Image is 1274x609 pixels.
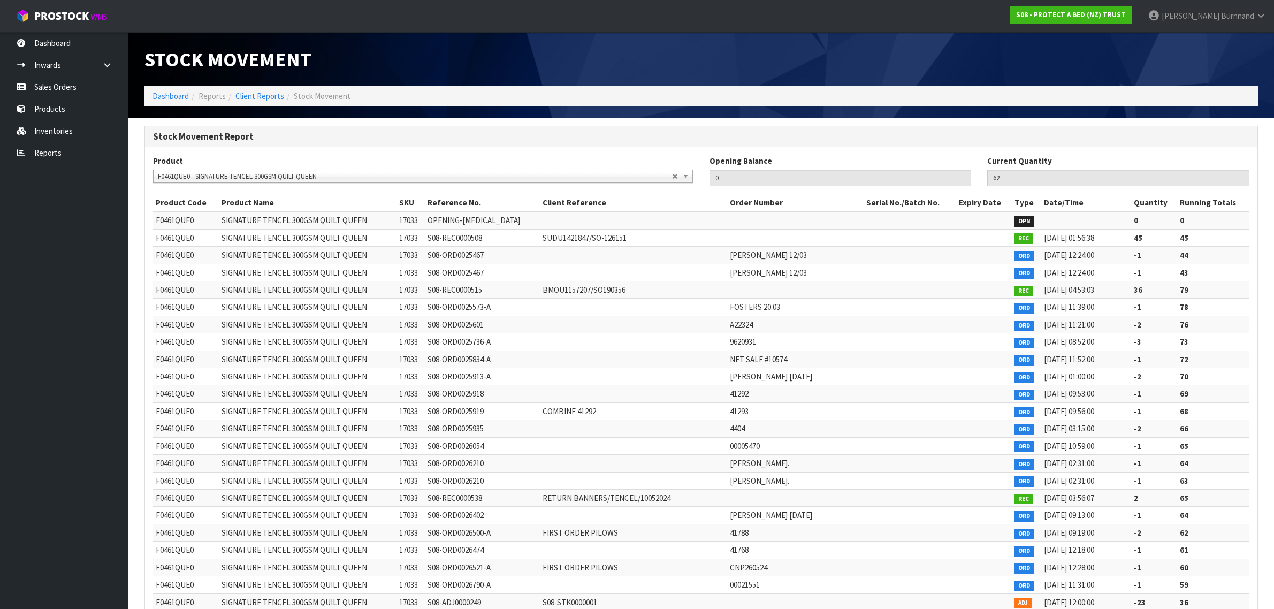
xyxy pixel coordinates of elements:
[222,337,367,347] span: SIGNATURE TENCEL 300GSM QUILT QUEEN
[428,441,484,451] span: S08-ORD0026054
[428,423,484,433] span: S08-ORD0025935
[156,510,194,520] span: F0461QUE0
[1014,390,1034,400] span: ORD
[1044,319,1094,330] span: [DATE] 11:21:00
[730,302,780,312] span: FOSTERS 20.03
[428,302,491,312] span: S08-ORD0025573-A
[156,250,194,260] span: F0461QUE0
[428,562,491,573] span: S08-ORD0026521-A
[153,155,183,166] label: Product
[156,562,194,573] span: F0461QUE0
[1014,355,1034,366] span: ORD
[222,389,367,399] span: SIGNATURE TENCEL 300GSM QUILT QUEEN
[428,406,484,416] span: S08-ORD0025919
[543,233,627,243] span: SUDU1421847/SO-126151
[428,476,484,486] span: S08-ORD0026210
[1180,510,1188,520] strong: 64
[1180,302,1188,312] strong: 78
[1134,389,1141,399] strong: -1
[730,423,745,433] span: 4404
[156,233,194,243] span: F0461QUE0
[1134,215,1138,225] strong: 0
[543,493,670,503] span: RETURN BANNERS/TENCEL/10052024
[428,215,520,225] span: OPENING-[MEDICAL_DATA]
[399,250,418,260] span: 17033
[1014,321,1034,331] span: ORD
[1044,371,1094,382] span: [DATE] 01:00:00
[1044,441,1094,451] span: [DATE] 10:59:00
[1014,476,1034,487] span: ORD
[428,371,491,382] span: S08-ORD0025913-A
[222,510,367,520] span: SIGNATURE TENCEL 300GSM QUILT QUEEN
[399,302,418,312] span: 17033
[1180,458,1188,468] strong: 64
[1180,493,1188,503] strong: 65
[730,389,749,399] span: 41292
[428,597,481,607] span: S08-ADJ0000249
[1044,337,1094,347] span: [DATE] 08:52:00
[399,268,418,278] span: 17033
[428,233,482,243] span: S08-REC0000508
[222,285,367,295] span: SIGNATURE TENCEL 300GSM QUILT QUEEN
[1134,268,1141,278] strong: -1
[1180,597,1188,607] strong: 36
[399,354,418,364] span: 17033
[156,423,194,433] span: F0461QUE0
[235,91,284,101] a: Client Reports
[222,354,367,364] span: SIGNATURE TENCEL 300GSM QUILT QUEEN
[543,562,618,573] span: FIRST ORDER PILOWS
[399,215,418,225] span: 17033
[1180,233,1188,243] strong: 45
[730,476,789,486] span: [PERSON_NAME].
[1044,302,1094,312] span: [DATE] 11:39:00
[730,371,812,382] span: [PERSON_NAME] [DATE]
[730,528,749,538] span: 41788
[1014,338,1034,348] span: ORD
[1044,285,1094,295] span: [DATE] 04:53:03
[1180,476,1188,486] strong: 63
[1134,493,1138,503] strong: 2
[1134,510,1141,520] strong: -1
[1014,251,1034,262] span: ORD
[1134,423,1141,433] strong: -2
[1014,268,1034,279] span: ORD
[153,194,219,211] th: Product Code
[399,371,418,382] span: 17033
[428,354,491,364] span: S08-ORD0025834-A
[730,510,812,520] span: [PERSON_NAME] [DATE]
[730,268,807,278] span: [PERSON_NAME] 12/03
[396,194,425,211] th: SKU
[1134,406,1141,416] strong: -1
[1014,598,1032,608] span: ADJ
[399,423,418,433] span: 17033
[1134,250,1141,260] strong: -1
[1044,580,1094,590] span: [DATE] 11:31:00
[1044,389,1094,399] span: [DATE] 09:53:00
[730,337,756,347] span: 9620931
[1134,580,1141,590] strong: -1
[1134,545,1141,555] strong: -1
[399,441,418,451] span: 17033
[156,285,194,295] span: F0461QUE0
[1044,423,1094,433] span: [DATE] 03:15:00
[1044,354,1094,364] span: [DATE] 11:52:00
[1014,529,1034,539] span: ORD
[34,9,89,23] span: ProStock
[1180,423,1188,433] strong: 66
[1044,406,1094,416] span: [DATE] 09:56:00
[399,476,418,486] span: 17033
[1016,10,1126,19] strong: S08 - PROTECT A BED (NZ) TRUST
[1014,441,1034,452] span: ORD
[425,194,540,211] th: Reference No.
[1221,11,1254,21] span: Burnnand
[1180,215,1184,225] strong: 0
[1134,528,1141,538] strong: -2
[399,458,418,468] span: 17033
[222,493,367,503] span: SIGNATURE TENCEL 300GSM QUILT QUEEN
[1134,319,1141,330] strong: -2
[1180,528,1188,538] strong: 62
[1134,476,1141,486] strong: -1
[1044,545,1094,555] span: [DATE] 12:18:00
[987,155,1052,166] label: Current Quantity
[222,441,367,451] span: SIGNATURE TENCEL 300GSM QUILT QUEEN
